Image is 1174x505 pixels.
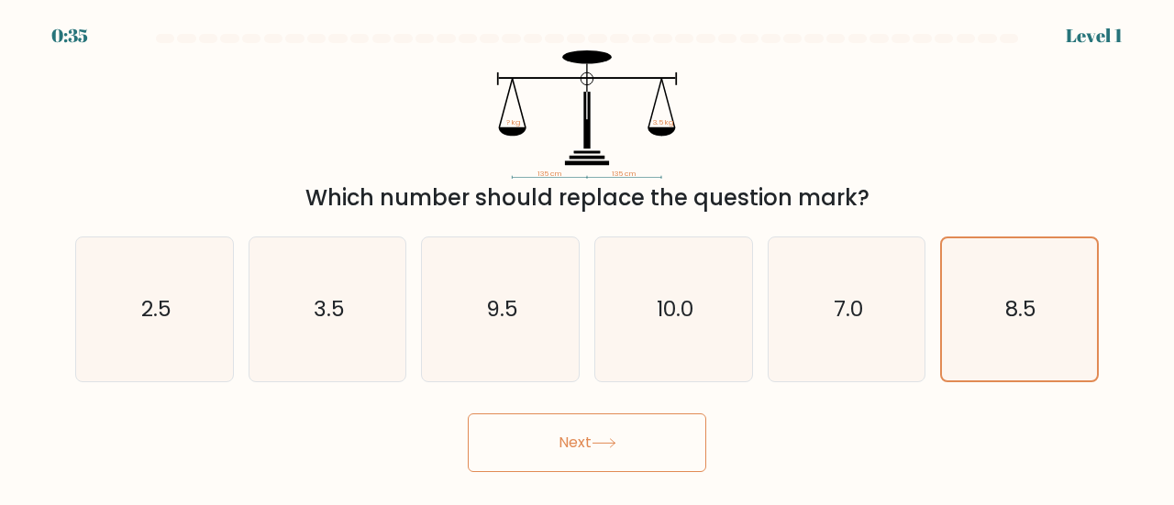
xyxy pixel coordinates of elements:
text: 9.5 [486,293,518,324]
tspan: 3.5 kg [653,117,673,127]
div: Level 1 [1066,22,1123,49]
text: 3.5 [314,293,345,324]
text: 10.0 [657,293,693,324]
tspan: 135 cm [537,169,561,179]
div: Which number should replace the question mark? [86,181,1088,214]
div: 0:35 [51,22,88,49]
tspan: ? kg [506,117,520,127]
text: 7.0 [834,293,863,324]
text: 2.5 [140,293,171,324]
tspan: 135 cm [612,169,636,179]
text: 8.5 [1005,294,1036,324]
button: Next [468,413,706,472]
